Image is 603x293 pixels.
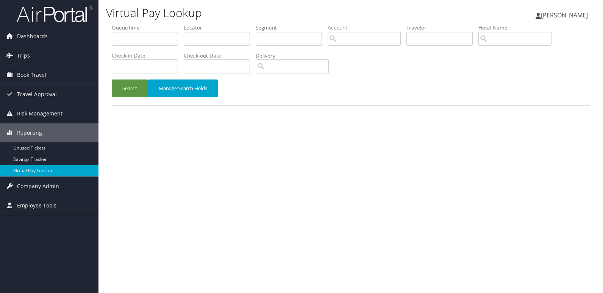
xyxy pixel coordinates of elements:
[536,4,595,26] a: [PERSON_NAME]
[184,24,256,31] label: Locator
[112,79,148,97] button: Search
[17,104,62,123] span: Risk Management
[17,123,42,142] span: Reporting
[256,24,328,31] label: Segment
[17,5,92,23] img: airportal-logo.png
[17,27,48,46] span: Dashboards
[184,52,256,59] label: Check-out Date
[406,24,478,31] label: Traveler
[328,24,406,31] label: Account
[112,24,184,31] label: QueueTime
[256,52,334,59] label: Delivery
[478,24,557,31] label: Hotel Name
[106,5,432,21] h1: Virtual Pay Lookup
[17,85,57,104] span: Travel Approval
[17,46,30,65] span: Trips
[112,52,184,59] label: Check-in Date
[541,11,588,19] span: [PERSON_NAME]
[17,196,56,215] span: Employee Tools
[148,79,218,97] button: Manage Search Fields
[17,177,59,196] span: Company Admin
[17,65,46,84] span: Book Travel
